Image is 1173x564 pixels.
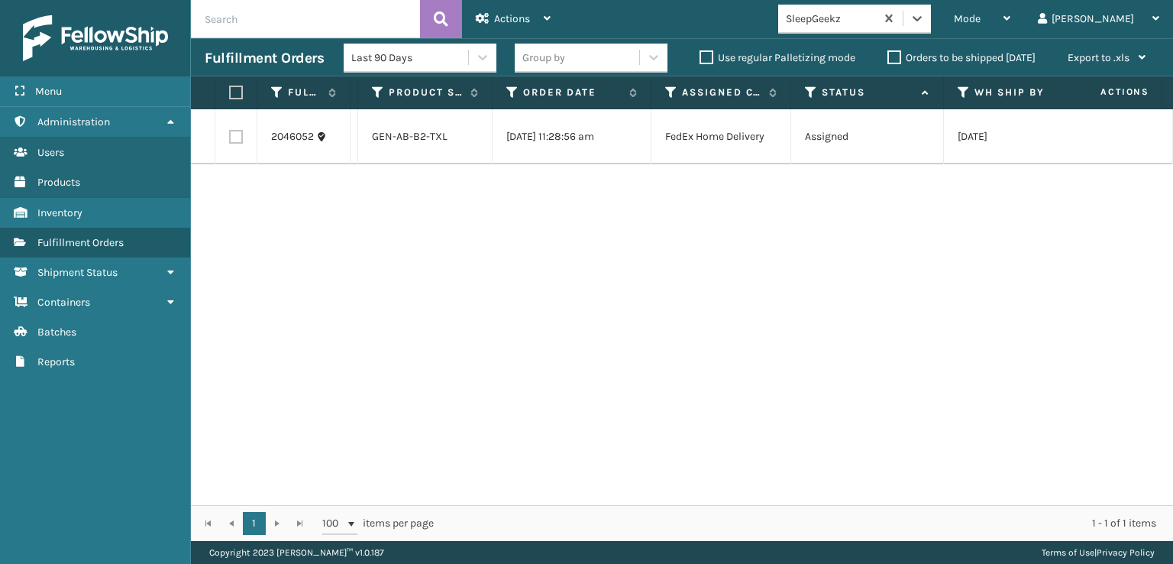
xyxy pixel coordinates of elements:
div: Last 90 Days [351,50,470,66]
label: Orders to be shipped [DATE] [887,51,1036,64]
a: 2046052 [271,129,314,144]
a: GEN-AB-B2-TXL [372,130,448,143]
span: Fulfillment Orders [37,236,124,249]
span: Menu [35,85,62,98]
td: [DATE] 11:28:56 am [493,109,651,164]
label: Order Date [523,86,622,99]
span: 100 [322,516,345,531]
span: Actions [1052,79,1158,105]
td: Assigned [791,109,944,164]
span: Shipment Status [37,266,118,279]
span: Mode [954,12,981,25]
td: FedEx Home Delivery [651,109,791,164]
a: Terms of Use [1042,547,1094,558]
span: Users [37,146,64,159]
span: Export to .xls [1068,51,1129,64]
label: Fulfillment Order Id [288,86,321,99]
span: Inventory [37,206,82,219]
td: SG12363 [351,109,358,164]
div: 1 - 1 of 1 items [455,516,1156,531]
span: Administration [37,115,110,128]
span: Containers [37,296,90,309]
label: Product SKU [389,86,463,99]
span: Actions [494,12,530,25]
a: 1 [243,512,266,535]
span: Batches [37,326,76,339]
label: Assigned Carrier Service [682,86,761,99]
h3: Fulfillment Orders [205,49,324,67]
span: Reports [37,355,75,368]
label: Use regular Palletizing mode [700,51,855,64]
div: SleepGeekz [786,11,877,27]
div: | [1042,541,1155,564]
a: Privacy Policy [1097,547,1155,558]
label: WH Ship By Date [974,86,1067,99]
label: Status [822,86,914,99]
img: logo [23,15,168,61]
span: items per page [322,512,434,535]
p: Copyright 2023 [PERSON_NAME]™ v 1.0.187 [209,541,384,564]
span: Products [37,176,80,189]
div: Group by [522,50,565,66]
td: [DATE] [944,109,1097,164]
